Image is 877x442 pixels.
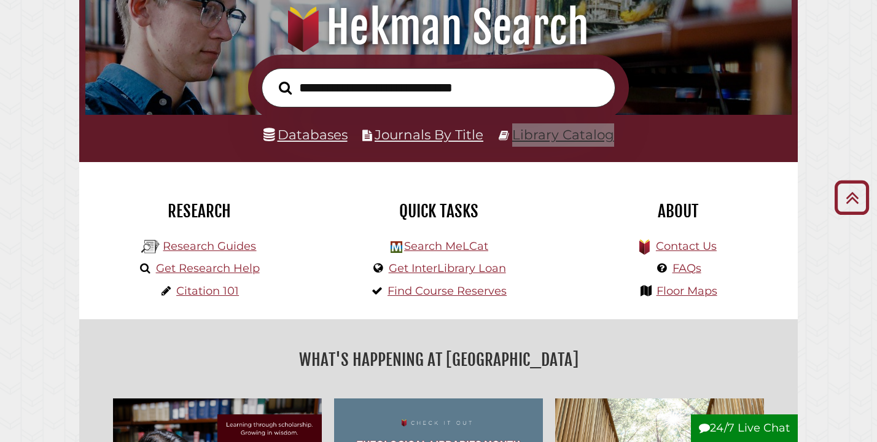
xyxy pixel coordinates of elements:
h2: Quick Tasks [328,201,549,222]
h2: What's Happening at [GEOGRAPHIC_DATA] [88,346,789,374]
a: Databases [263,126,348,142]
a: Get Research Help [156,262,260,275]
a: Contact Us [656,239,717,253]
a: Library Catalog [512,126,614,142]
a: Floor Maps [657,284,717,298]
h2: About [567,201,789,222]
a: Journals By Title [375,126,483,142]
a: Back to Top [830,187,874,207]
a: Find Course Reserves [388,284,507,298]
a: Search MeLCat [404,239,488,253]
a: FAQs [672,262,701,275]
h1: Hekman Search [98,1,778,55]
img: Hekman Library Logo [391,241,402,253]
img: Hekman Library Logo [141,238,160,256]
i: Search [279,81,292,95]
a: Citation 101 [176,284,239,298]
a: Research Guides [163,239,256,253]
h2: Research [88,201,310,222]
button: Search [273,78,298,98]
a: Get InterLibrary Loan [389,262,506,275]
